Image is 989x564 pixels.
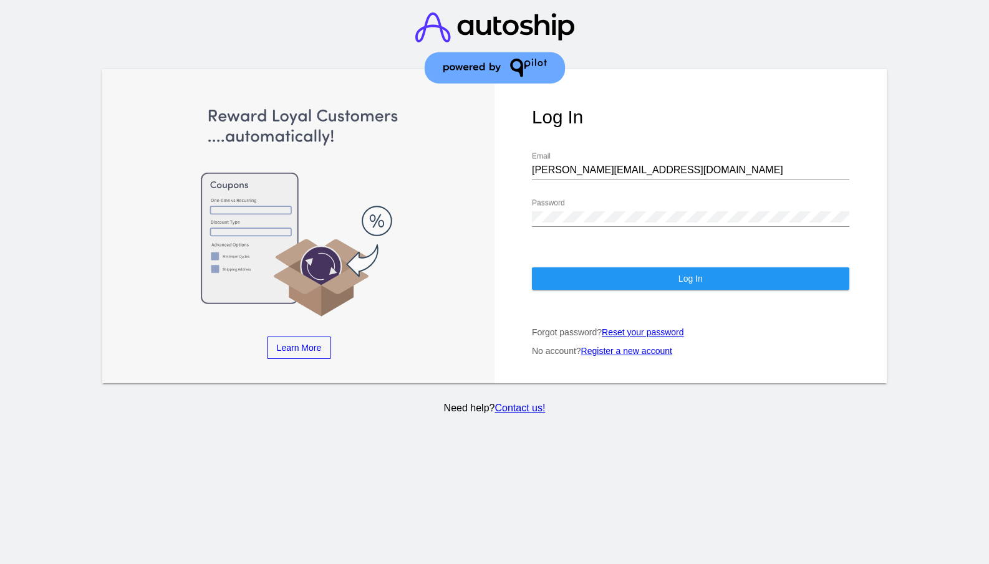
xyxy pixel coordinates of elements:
input: Email [532,165,849,176]
a: Learn More [267,337,332,359]
a: Contact us! [495,403,545,413]
p: Forgot password? [532,327,849,337]
img: Apply Coupons Automatically to Scheduled Orders with QPilot [140,107,458,318]
h1: Log In [532,107,849,128]
button: Log In [532,267,849,290]
a: Reset your password [602,327,684,337]
span: Log In [678,274,703,284]
span: Learn More [277,343,322,353]
p: No account? [532,346,849,356]
a: Register a new account [581,346,672,356]
p: Need help? [100,403,889,414]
